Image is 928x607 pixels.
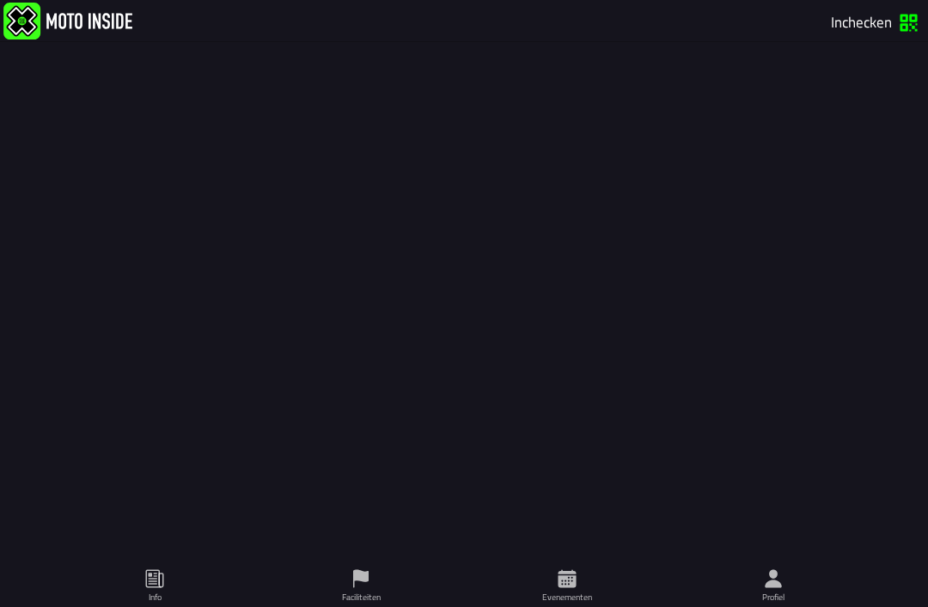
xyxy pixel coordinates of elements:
ion-label: Info [149,591,162,604]
ion-label: Faciliteiten [342,591,381,604]
ion-label: Profiel [762,591,785,604]
a: Inchecken [825,7,925,36]
span: Inchecken [831,10,892,33]
ion-label: Evenementen [542,591,592,604]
